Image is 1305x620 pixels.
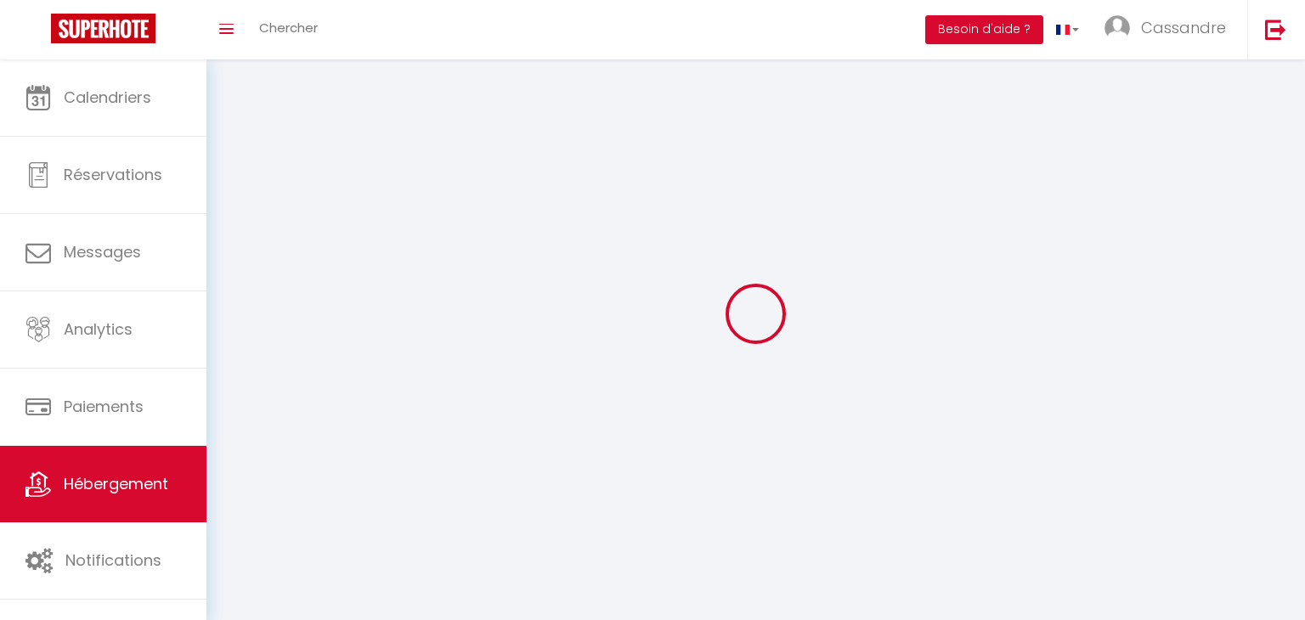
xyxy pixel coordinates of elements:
button: Ouvrir le widget de chat LiveChat [14,7,65,58]
span: Messages [64,241,141,262]
span: Paiements [64,396,144,417]
button: Besoin d'aide ? [925,15,1043,44]
img: Super Booking [51,14,155,43]
span: Cassandre [1141,17,1226,38]
img: logout [1265,19,1286,40]
span: Analytics [64,318,133,340]
span: Notifications [65,550,161,571]
span: Réservations [64,164,162,185]
span: Hébergement [64,473,168,494]
span: Calendriers [64,87,151,108]
span: Chercher [259,19,318,37]
img: ... [1104,15,1130,41]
